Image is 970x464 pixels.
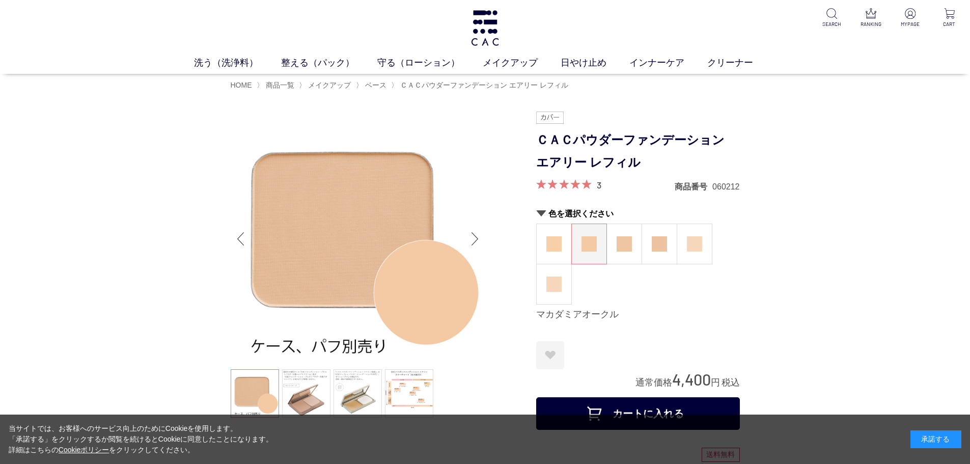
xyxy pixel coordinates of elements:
[858,8,883,28] a: RANKING
[819,20,844,28] p: SEARCH
[356,80,389,90] li: 〉
[910,430,961,448] div: 承諾する
[377,56,483,70] a: 守る（ローション）
[465,219,485,259] div: Next slide
[597,179,601,190] a: 3
[571,224,607,264] dl: マカダミアオークル
[194,56,281,70] a: 洗う（洗浄料）
[937,8,962,28] a: CART
[546,236,562,252] img: ココナッツオークル
[606,224,642,264] dl: ヘーゼルオークル
[687,236,702,252] img: ピーチアイボリー
[306,81,351,89] a: メイクアップ
[635,377,672,388] span: 通常価格
[898,8,923,28] a: MYPAGE
[898,20,923,28] p: MYPAGE
[536,112,564,124] img: カバー
[231,112,485,366] img: ＣＡＣパウダーファンデーション エアリー レフィル マカダミアオークル
[707,56,776,70] a: クリーナー
[483,56,561,70] a: メイクアップ
[266,81,294,89] span: 商品一覧
[365,81,386,89] span: ベース
[536,208,740,219] h2: 色を選択ください
[469,10,501,46] img: logo
[607,224,642,264] a: ヘーゼルオークル
[672,370,711,389] span: 4,400
[363,81,386,89] a: ベース
[537,264,571,304] a: ピーチベージュ
[398,81,568,89] a: ＣＡＣパウダーファンデーション エアリー レフィル
[561,56,629,70] a: 日やけ止め
[652,236,667,252] img: アーモンドオークル
[9,423,273,455] div: 当サイトでは、お客様へのサービス向上のためにCookieを使用します。 「承諾する」をクリックするか閲覧を続けるとCookieに同意したことになります。 詳細はこちらの をクリックしてください。
[536,224,572,264] dl: ココナッツオークル
[677,224,712,264] a: ピーチアイボリー
[59,446,109,454] a: Cookieポリシー
[858,20,883,28] p: RANKING
[536,341,564,369] a: お気に入りに登録する
[819,8,844,28] a: SEARCH
[722,377,740,388] span: 税込
[257,80,297,90] li: 〉
[391,80,571,90] li: 〉
[281,56,377,70] a: 整える（パック）
[231,219,251,259] div: Previous slide
[299,80,353,90] li: 〉
[712,181,739,192] dd: 060212
[675,181,712,192] dt: 商品番号
[308,81,351,89] span: メイクアップ
[264,81,294,89] a: 商品一覧
[537,224,571,264] a: ココナッツオークル
[629,56,707,70] a: インナーケア
[642,224,677,264] a: アーモンドオークル
[711,377,720,388] span: 円
[536,309,740,321] div: マカダミアオークル
[536,397,740,430] button: カートに入れる
[400,81,568,89] span: ＣＡＣパウダーファンデーション エアリー レフィル
[536,264,572,305] dl: ピーチベージュ
[937,20,962,28] p: CART
[536,129,740,175] h1: ＣＡＣパウダーファンデーション エアリー レフィル
[231,81,252,89] a: HOME
[581,236,597,252] img: マカダミアオークル
[546,277,562,292] img: ピーチベージュ
[617,236,632,252] img: ヘーゼルオークル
